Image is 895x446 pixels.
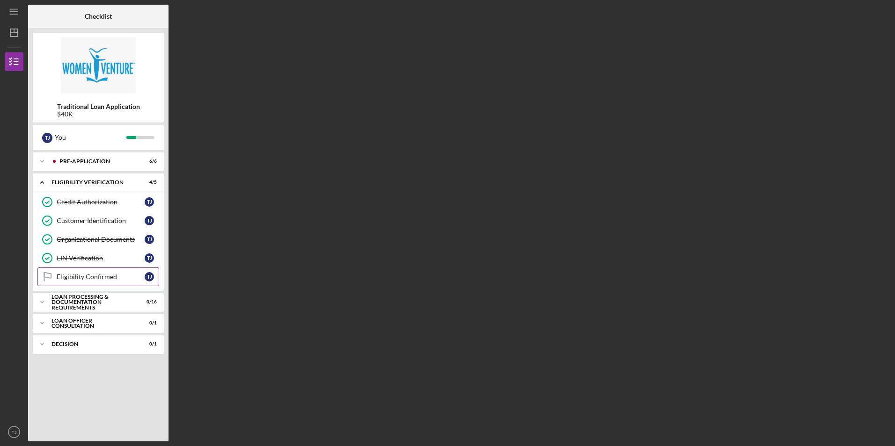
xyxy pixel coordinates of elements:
[145,253,154,263] div: T J
[59,158,133,164] div: Pre-Application
[51,341,133,347] div: Decision
[140,180,157,185] div: 4 / 5
[85,13,112,20] b: Checklist
[57,110,140,118] div: $40K
[57,254,145,262] div: EIN Verification
[37,249,159,267] a: EIN VerificationTJ
[37,230,159,249] a: Organizational DocumentsTJ
[37,267,159,286] a: Eligibility ConfirmedTJ
[57,217,145,224] div: Customer Identification
[51,294,133,310] div: Loan Processing & Documentation Requirements
[12,430,17,435] text: TJ
[57,103,140,110] b: Traditional Loan Application
[37,211,159,230] a: Customer IdentificationTJ
[51,318,133,329] div: Loan Officer Consultation
[145,235,154,244] div: T J
[140,158,157,164] div: 6 / 6
[5,423,23,441] button: TJ
[51,180,133,185] div: Eligibility Verification
[57,198,145,206] div: Credit Authorization
[140,320,157,326] div: 0 / 1
[145,197,154,207] div: T J
[145,272,154,281] div: T J
[145,216,154,225] div: T J
[37,193,159,211] a: Credit AuthorizationTJ
[140,299,157,305] div: 0 / 16
[140,341,157,347] div: 0 / 1
[57,236,145,243] div: Organizational Documents
[55,129,126,145] div: You
[42,133,52,143] div: T J
[57,273,145,281] div: Eligibility Confirmed
[33,37,164,94] img: Product logo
